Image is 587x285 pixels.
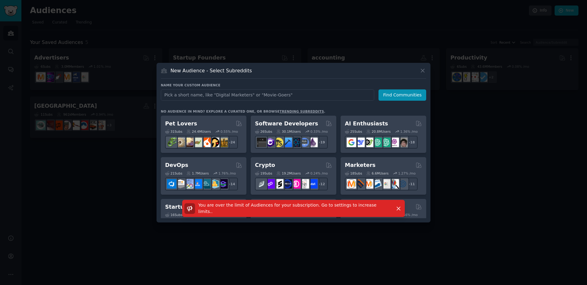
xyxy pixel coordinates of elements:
[347,138,356,147] img: GoogleGeminiAI
[165,120,197,128] h2: Pet Lovers
[291,138,301,147] img: reactnative
[210,179,219,189] img: aws_cdk
[355,179,365,189] img: bigseo
[398,179,408,189] img: OnlineMarketing
[355,138,365,147] img: DeepSeek
[300,138,309,147] img: AskComputerScience
[161,83,426,87] h3: Name your custom audience
[381,138,390,147] img: chatgpt_prompts_
[389,138,399,147] img: OpenAIDev
[310,129,328,134] div: 0.33 % /mo
[198,203,377,214] span: You are over the limit of Audiences for your subscription. Go to settings to increase limits. .
[276,129,301,134] div: 30.1M Users
[219,171,236,175] div: 1.76 % /mo
[274,138,283,147] img: learnjavascript
[366,171,389,175] div: 6.6M Users
[184,179,194,189] img: Docker_DevOps
[193,138,202,147] img: turtle
[282,179,292,189] img: web3
[210,138,219,147] img: PetAdvice
[255,171,272,175] div: 19 Sub s
[218,138,228,147] img: dogbreed
[345,171,362,175] div: 18 Sub s
[165,129,182,134] div: 31 Sub s
[279,110,324,113] a: trending subreddits
[405,178,418,190] div: + 11
[398,138,408,147] img: ArtificalIntelligence
[193,179,202,189] img: DevOpsLinks
[184,138,194,147] img: leopardgeckos
[381,179,390,189] img: googleads
[220,129,238,134] div: 0.55 % /mo
[265,138,275,147] img: csharp
[366,129,390,134] div: 20.8M Users
[161,89,374,101] input: Pick a short name, like "Digital Marketers" or "Movie-Goers"
[274,179,283,189] img: ethstaker
[167,179,176,189] img: azuredevops
[225,178,238,190] div: + 14
[186,129,211,134] div: 24.4M Users
[255,161,275,169] h2: Crypto
[255,129,272,134] div: 26 Sub s
[257,138,266,147] img: software
[161,109,325,114] div: No audience in mind? Explore a curated one, or browse .
[282,138,292,147] img: iOSProgramming
[308,179,318,189] img: defi_
[257,179,266,189] img: ethfinance
[378,89,426,101] button: Find Communities
[347,179,356,189] img: content_marketing
[364,179,373,189] img: AskMarketing
[372,138,382,147] img: chatgpt_promptDesign
[201,179,211,189] img: platformengineering
[291,179,301,189] img: defiblockchain
[389,179,399,189] img: MarketingResearch
[315,178,328,190] div: + 12
[201,138,211,147] img: cockatiel
[186,171,209,175] div: 1.7M Users
[364,138,373,147] img: AItoolsCatalog
[310,171,328,175] div: 0.24 % /mo
[175,138,185,147] img: ballpython
[218,179,228,189] img: PlatformEngineers
[345,120,388,128] h2: AI Enthusiasts
[300,179,309,189] img: CryptoNews
[265,179,275,189] img: 0xPolygon
[167,138,176,147] img: herpetology
[225,136,238,149] div: + 24
[345,161,375,169] h2: Marketers
[171,67,252,74] h3: New Audience - Select Subreddits
[165,171,182,175] div: 21 Sub s
[400,129,418,134] div: 1.36 % /mo
[345,129,362,134] div: 25 Sub s
[276,171,301,175] div: 19.2M Users
[372,179,382,189] img: Emailmarketing
[405,136,418,149] div: + 18
[165,161,188,169] h2: DevOps
[175,179,185,189] img: AWS_Certified_Experts
[315,136,328,149] div: + 19
[255,120,318,128] h2: Software Developers
[398,171,416,175] div: 1.27 % /mo
[308,138,318,147] img: elixir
